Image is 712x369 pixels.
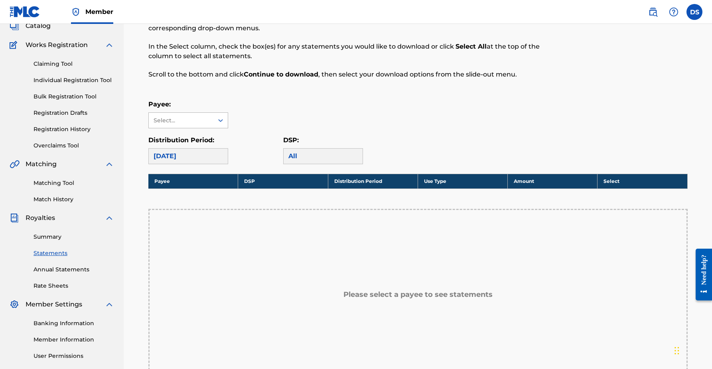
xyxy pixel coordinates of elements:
a: Public Search [645,4,661,20]
th: Payee [148,174,238,188]
img: Member Settings [10,300,19,309]
h5: Please select a payee to see statements [343,290,493,299]
a: Match History [34,195,114,204]
label: Distribution Period: [148,136,214,144]
th: Amount [508,174,598,188]
iframe: Resource Center [690,240,712,308]
p: In the Select column, check the box(es) for any statements you would like to download or click at... [148,42,564,61]
img: Matching [10,159,20,169]
a: Rate Sheets [34,282,114,290]
img: expand [105,40,114,50]
img: expand [105,159,114,169]
div: Drag [675,339,679,363]
strong: Select All [456,43,487,50]
div: User Menu [686,4,702,20]
label: Payee: [148,100,171,108]
img: search [648,7,658,17]
div: Select... [154,116,208,125]
a: Member Information [34,336,114,344]
a: Bulk Registration Tool [34,92,114,101]
a: Claiming Tool [34,60,114,68]
th: Distribution Period [328,174,418,188]
a: Matching Tool [34,179,114,187]
div: Help [666,4,682,20]
a: Registration History [34,125,114,133]
th: Use Type [418,174,507,188]
a: Individual Registration Tool [34,76,114,84]
span: Member Settings [26,300,82,309]
label: DSP: [283,136,299,144]
a: Summary [34,233,114,241]
a: User Permissions [34,352,114,360]
span: Catalog [26,21,51,31]
span: Matching [26,159,57,169]
a: Banking Information [34,319,114,328]
img: Works Registration [10,40,20,50]
a: Registration Drafts [34,109,114,117]
span: Member [85,7,113,16]
img: Top Rightsholder [71,7,81,17]
p: Scroll to the bottom and click , then select your download options from the slide-out menu. [148,70,564,79]
a: Annual Statements [34,265,114,274]
img: MLC Logo [10,6,40,18]
img: expand [105,213,114,223]
iframe: Chat Widget [672,331,712,369]
span: Works Registration [26,40,88,50]
strong: Continue to download [244,71,318,78]
img: help [669,7,678,17]
img: Catalog [10,21,19,31]
img: Royalties [10,213,19,223]
th: Select [598,174,687,188]
a: Overclaims Tool [34,141,114,150]
a: Statements [34,249,114,257]
img: expand [105,300,114,309]
span: Royalties [26,213,55,223]
a: CatalogCatalog [10,21,51,31]
th: DSP [238,174,328,188]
